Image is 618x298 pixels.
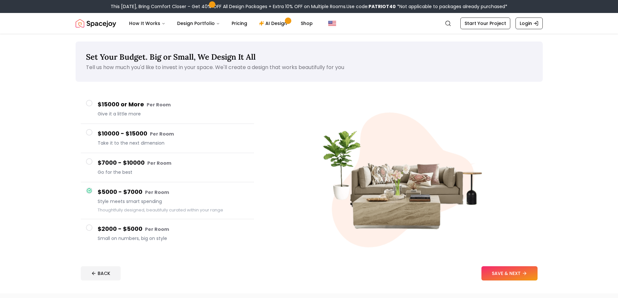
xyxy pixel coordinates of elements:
[150,131,174,137] small: Per Room
[81,266,121,280] button: BACK
[76,13,543,34] nav: Global
[98,158,249,168] h4: $7000 - $10000
[98,100,249,109] h4: $15000 or More
[111,3,507,10] div: This [DATE], Bring Comfort Closer – Get 40% OFF All Design Packages + Extra 10% OFF on Multiple R...
[328,19,336,27] img: United States
[296,17,318,30] a: Shop
[98,140,249,146] span: Take it to the next dimension
[147,101,171,108] small: Per Room
[226,17,252,30] a: Pricing
[98,198,249,205] span: Style meets smart spending
[81,153,254,182] button: $7000 - $10000 Per RoomGo for the best
[460,18,510,29] a: Start Your Project
[124,17,171,30] button: How It Works
[346,3,396,10] span: Use code:
[98,169,249,175] span: Go for the best
[481,266,538,280] button: SAVE & NEXT
[98,235,249,242] span: Small on numbers, big on style
[76,17,116,30] img: Spacejoy Logo
[81,219,254,248] button: $2000 - $5000 Per RoomSmall on numbers, big on style
[81,95,254,124] button: $15000 or More Per RoomGive it a little more
[76,17,116,30] a: Spacejoy
[86,64,532,71] p: Tell us how much you'd like to invest in your space. We'll create a design that works beautifully...
[145,189,169,196] small: Per Room
[98,187,249,197] h4: $5000 - $7000
[172,17,225,30] button: Design Portfolio
[98,224,249,234] h4: $2000 - $5000
[124,17,318,30] nav: Main
[81,124,254,153] button: $10000 - $15000 Per RoomTake it to the next dimension
[81,182,254,219] button: $5000 - $7000 Per RoomStyle meets smart spendingThoughtfully designed, beautifully curated within...
[98,207,223,213] small: Thoughtfully designed, beautifully curated within your range
[515,18,543,29] a: Login
[369,3,396,10] b: PATRIOT40
[396,3,507,10] span: *Not applicable to packages already purchased*
[147,160,171,166] small: Per Room
[254,17,294,30] a: AI Design
[98,111,249,117] span: Give it a little more
[86,52,256,62] span: Set Your Budget. Big or Small, We Design It All
[145,226,169,232] small: Per Room
[98,129,249,138] h4: $10000 - $15000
